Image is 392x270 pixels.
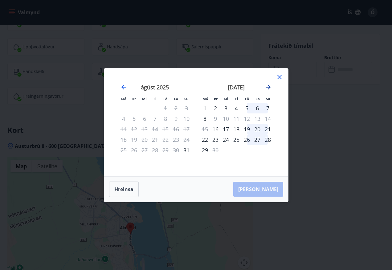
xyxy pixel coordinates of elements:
td: Not available. þriðjudagur, 9. september 2025 [210,113,221,124]
td: Not available. þriðjudagur, 19. ágúst 2025 [129,134,139,145]
small: Má [202,96,208,101]
div: Aðeins innritun í boði [181,145,192,155]
td: Not available. laugardagur, 13. september 2025 [252,113,263,124]
button: Hreinsa [109,182,139,197]
td: Not available. mánudagur, 11. ágúst 2025 [118,124,129,134]
strong: ágúst 2025 [141,84,169,91]
td: Choose mánudagur, 1. september 2025 as your check-in date. It’s available. [200,103,210,113]
td: Not available. sunnudagur, 3. ágúst 2025 [181,103,192,113]
small: Su [184,96,189,101]
td: Choose miðvikudagur, 24. september 2025 as your check-in date. It’s available. [221,134,231,145]
td: Not available. föstudagur, 12. september 2025 [242,113,252,124]
td: Choose föstudagur, 19. september 2025 as your check-in date. It’s available. [242,124,252,134]
div: 2 [210,103,221,113]
small: Mi [142,96,147,101]
td: Not available. laugardagur, 30. ágúst 2025 [171,145,181,155]
td: Choose sunnudagur, 21. september 2025 as your check-in date. It’s available. [263,124,273,134]
td: Not available. fimmtudagur, 7. ágúst 2025 [150,113,160,124]
div: 20 [252,124,263,134]
div: 19 [242,124,252,134]
td: Choose þriðjudagur, 23. september 2025 as your check-in date. It’s available. [210,134,221,145]
div: 21 [263,124,273,134]
td: Not available. þriðjudagur, 26. ágúst 2025 [129,145,139,155]
td: Choose mánudagur, 22. september 2025 as your check-in date. It’s available. [200,134,210,145]
td: Choose laugardagur, 20. september 2025 as your check-in date. It’s available. [252,124,263,134]
div: 8 [200,113,210,124]
td: Not available. mánudagur, 25. ágúst 2025 [118,145,129,155]
td: Choose miðvikudagur, 17. september 2025 as your check-in date. It’s available. [221,124,231,134]
small: Þr [214,96,218,101]
td: Choose föstudagur, 5. september 2025 as your check-in date. It’s available. [242,103,252,113]
div: 5 [242,103,252,113]
td: Choose fimmtudagur, 18. september 2025 as your check-in date. It’s available. [231,124,242,134]
td: Choose föstudagur, 26. september 2025 as your check-in date. It’s available. [242,134,252,145]
small: Mi [224,96,228,101]
div: 6 [252,103,263,113]
td: Not available. föstudagur, 8. ágúst 2025 [160,113,171,124]
td: Not available. mánudagur, 18. ágúst 2025 [118,134,129,145]
td: Choose mánudagur, 8. september 2025 as your check-in date. It’s available. [200,113,210,124]
td: Not available. miðvikudagur, 13. ágúst 2025 [139,124,150,134]
div: 4 [231,103,242,113]
div: 25 [231,134,242,145]
td: Not available. sunnudagur, 14. september 2025 [263,113,273,124]
td: Not available. föstudagur, 15. ágúst 2025 [160,124,171,134]
td: Not available. laugardagur, 2. ágúst 2025 [171,103,181,113]
div: 29 [200,145,210,155]
td: Choose laugardagur, 27. september 2025 as your check-in date. It’s available. [252,134,263,145]
td: Not available. mánudagur, 4. ágúst 2025 [118,113,129,124]
small: Su [266,96,270,101]
td: Not available. sunnudagur, 10. ágúst 2025 [181,113,192,124]
td: Choose mánudagur, 29. september 2025 as your check-in date. It’s available. [200,145,210,155]
td: Not available. miðvikudagur, 6. ágúst 2025 [139,113,150,124]
div: 22 [200,134,210,145]
td: Choose þriðjudagur, 2. september 2025 as your check-in date. It’s available. [210,103,221,113]
small: Má [121,96,126,101]
td: Choose laugardagur, 6. september 2025 as your check-in date. It’s available. [252,103,263,113]
small: Fö [163,96,167,101]
td: Not available. þriðjudagur, 5. ágúst 2025 [129,113,139,124]
td: Not available. mánudagur, 15. september 2025 [200,124,210,134]
div: Move forward to switch to the next month. [264,84,272,91]
td: Not available. föstudagur, 29. ágúst 2025 [160,145,171,155]
div: Move backward to switch to the previous month. [120,84,128,91]
td: Not available. sunnudagur, 17. ágúst 2025 [181,124,192,134]
td: Not available. þriðjudagur, 12. ágúst 2025 [129,124,139,134]
small: Fö [245,96,249,101]
div: 1 [200,103,210,113]
small: Þr [132,96,136,101]
small: La [174,96,178,101]
td: Not available. föstudagur, 1. ágúst 2025 [160,103,171,113]
td: Not available. laugardagur, 16. ágúst 2025 [171,124,181,134]
td: Not available. sunnudagur, 24. ágúst 2025 [181,134,192,145]
td: Not available. föstudagur, 22. ágúst 2025 [160,134,171,145]
div: 17 [221,124,231,134]
td: Not available. laugardagur, 23. ágúst 2025 [171,134,181,145]
td: Not available. þriðjudagur, 30. september 2025 [210,145,221,155]
td: Choose sunnudagur, 31. ágúst 2025 as your check-in date. It’s available. [181,145,192,155]
td: Not available. fimmtudagur, 21. ágúst 2025 [150,134,160,145]
td: Not available. miðvikudagur, 27. ágúst 2025 [139,145,150,155]
td: Not available. miðvikudagur, 10. september 2025 [221,113,231,124]
td: Not available. fimmtudagur, 28. ágúst 2025 [150,145,160,155]
div: 18 [231,124,242,134]
div: 23 [210,134,221,145]
div: Aðeins útritun í boði [210,145,221,155]
td: Not available. miðvikudagur, 20. ágúst 2025 [139,134,150,145]
strong: [DATE] [228,84,245,91]
td: Choose miðvikudagur, 3. september 2025 as your check-in date. It’s available. [221,103,231,113]
td: Choose fimmtudagur, 4. september 2025 as your check-in date. It’s available. [231,103,242,113]
div: 26 [242,134,252,145]
div: 24 [221,134,231,145]
div: 7 [263,103,273,113]
small: Fi [153,96,157,101]
div: Calendar [112,76,281,169]
div: 3 [221,103,231,113]
div: 27 [252,134,263,145]
td: Choose fimmtudagur, 25. september 2025 as your check-in date. It’s available. [231,134,242,145]
td: Choose sunnudagur, 7. september 2025 as your check-in date. It’s available. [263,103,273,113]
small: Fi [235,96,238,101]
div: 28 [263,134,273,145]
td: Not available. fimmtudagur, 11. september 2025 [231,113,242,124]
small: La [255,96,260,101]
